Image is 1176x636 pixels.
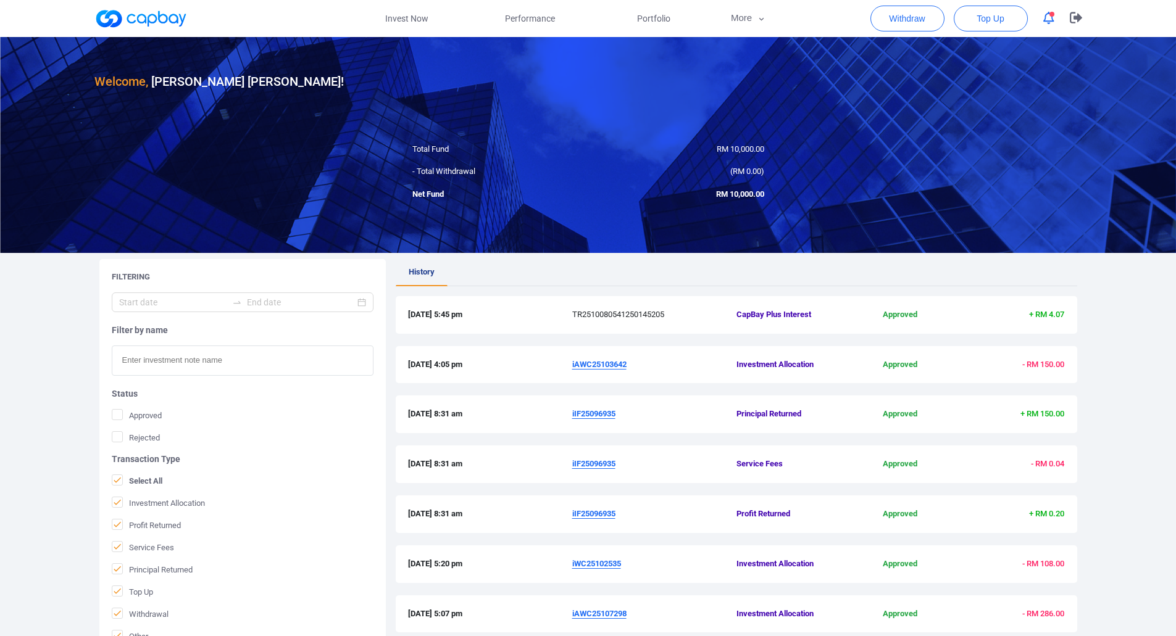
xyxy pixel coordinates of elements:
[408,408,572,421] span: [DATE] 8:31 am
[232,297,242,307] span: to
[736,358,846,371] span: Investment Allocation
[637,12,670,25] span: Portfolio
[112,608,169,620] span: Withdrawal
[409,267,435,276] span: History
[403,165,588,178] div: - Total Withdrawal
[954,6,1028,31] button: Top Up
[112,409,162,421] span: Approved
[716,189,764,199] span: RM 10,000.00
[505,12,555,25] span: Performance
[846,358,955,371] span: Approved
[112,431,160,444] span: Rejected
[736,458,846,471] span: Service Fees
[1022,559,1064,568] span: - RM 108.00
[588,165,774,178] div: ( )
[977,12,1004,25] span: Top Up
[112,271,150,283] h5: Filtering
[1022,609,1064,618] span: - RM 286.00
[846,458,955,471] span: Approved
[408,458,572,471] span: [DATE] 8:31 am
[1022,360,1064,369] span: - RM 150.00
[572,360,627,369] u: iAWC25103642
[408,308,572,321] span: [DATE] 5:45 pm
[870,6,945,31] button: Withdraw
[112,519,181,531] span: Profit Returned
[408,558,572,571] span: [DATE] 5:20 pm
[846,608,955,621] span: Approved
[736,608,846,621] span: Investment Allocation
[733,167,761,176] span: RM 0.00
[572,308,736,321] span: TR2510080541250145205
[736,308,846,321] span: CapBay Plus Interest
[403,143,588,156] div: Total Fund
[846,308,955,321] span: Approved
[112,388,373,399] h5: Status
[94,74,148,89] span: Welcome,
[846,508,955,521] span: Approved
[736,408,846,421] span: Principal Returned
[232,297,242,307] span: swap-right
[408,358,572,371] span: [DATE] 4:05 pm
[247,295,355,309] input: End date
[112,563,193,576] span: Principal Returned
[112,474,162,487] span: Select All
[572,609,627,618] u: iAWC25107298
[112,453,373,465] h5: Transaction Type
[1020,409,1064,418] span: + RM 150.00
[94,72,344,91] h3: [PERSON_NAME] [PERSON_NAME] !
[112,345,373,376] input: Enter investment note name
[403,188,588,201] div: Net Fund
[846,408,955,421] span: Approved
[112,497,205,509] span: Investment Allocation
[572,409,615,418] u: iIF25096935
[1029,310,1064,319] span: + RM 4.07
[408,508,572,521] span: [DATE] 8:31 am
[736,558,846,571] span: Investment Allocation
[572,509,615,518] u: iIF25096935
[112,324,373,336] h5: Filter by name
[572,459,615,468] u: iIF25096935
[846,558,955,571] span: Approved
[572,559,621,568] u: iWC25102535
[112,541,174,553] span: Service Fees
[1029,509,1064,518] span: + RM 0.20
[1031,459,1064,468] span: - RM 0.04
[119,295,227,309] input: Start date
[717,144,764,154] span: RM 10,000.00
[408,608,572,621] span: [DATE] 5:07 pm
[736,508,846,521] span: Profit Returned
[112,585,153,598] span: Top Up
